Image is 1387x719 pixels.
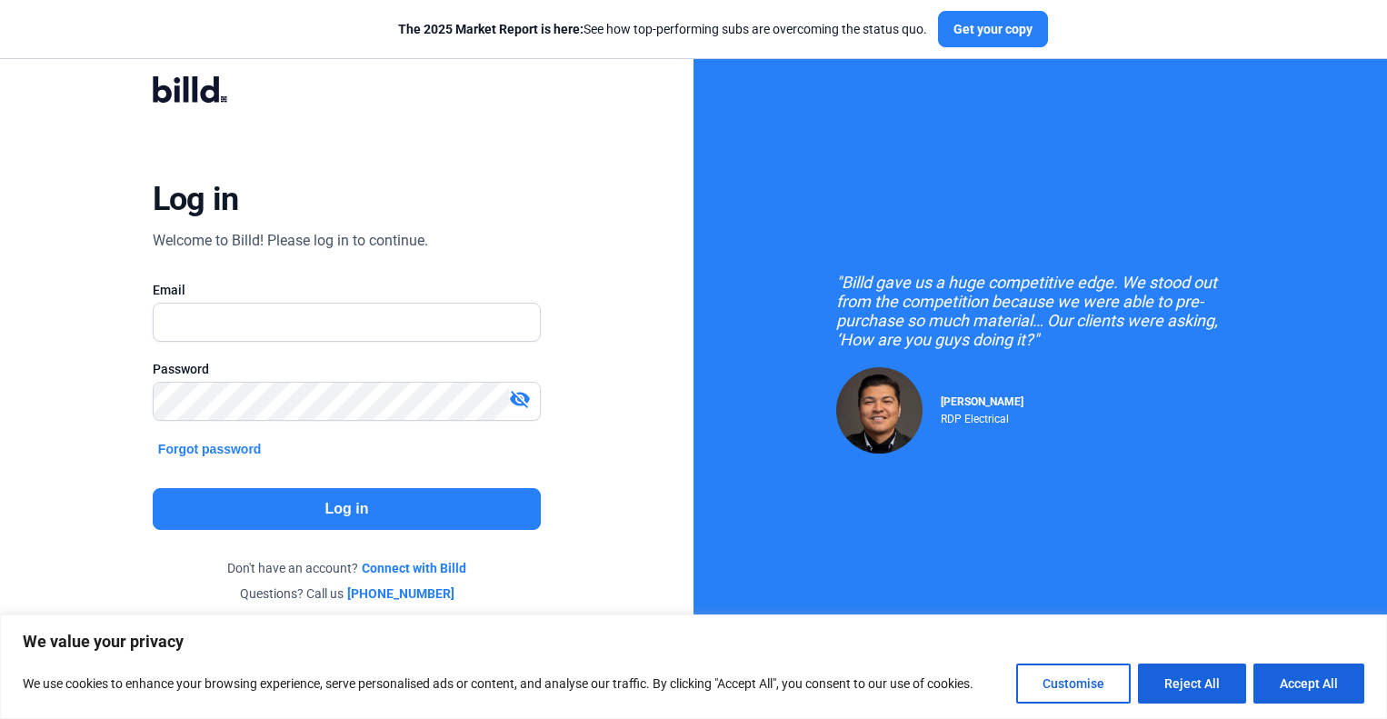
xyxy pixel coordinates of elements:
[153,488,541,530] button: Log in
[153,584,541,603] div: Questions? Call us
[941,408,1023,425] div: RDP Electrical
[153,281,541,299] div: Email
[153,439,267,459] button: Forgot password
[836,367,923,454] img: Raul Pacheco
[509,388,531,410] mat-icon: visibility_off
[153,230,428,252] div: Welcome to Billd! Please log in to continue.
[398,22,584,36] span: The 2025 Market Report is here:
[347,584,454,603] a: [PHONE_NUMBER]
[398,20,927,38] div: See how top-performing subs are overcoming the status quo.
[941,395,1023,408] span: [PERSON_NAME]
[23,673,973,694] p: We use cookies to enhance your browsing experience, serve personalised ads or content, and analys...
[1016,664,1131,704] button: Customise
[1253,664,1364,704] button: Accept All
[1138,664,1246,704] button: Reject All
[153,559,541,577] div: Don't have an account?
[362,559,466,577] a: Connect with Billd
[836,273,1245,349] div: "Billd gave us a huge competitive edge. We stood out from the competition because we were able to...
[153,360,541,378] div: Password
[938,11,1048,47] button: Get your copy
[23,631,1364,653] p: We value your privacy
[153,179,239,219] div: Log in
